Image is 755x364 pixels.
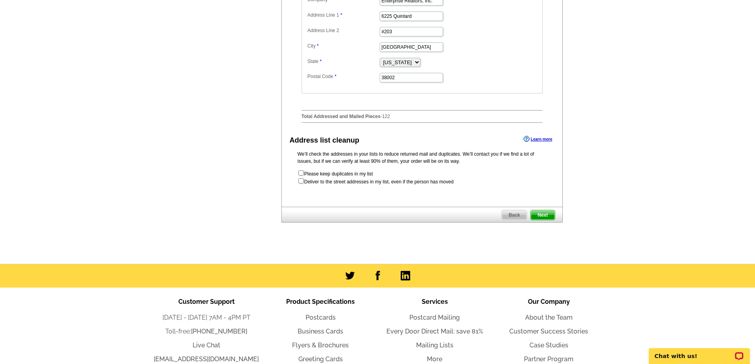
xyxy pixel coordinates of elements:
a: Learn more [524,136,552,142]
span: Services [422,298,448,305]
iframe: LiveChat chat widget [644,339,755,364]
a: Back [501,210,527,220]
a: Live Chat [193,341,220,349]
p: We’ll check the addresses in your lists to reduce returned mail and duplicates. We’ll contact you... [298,151,547,165]
label: Address Line 2 [308,27,379,34]
li: [DATE] - [DATE] 7AM - 4PM PT [149,313,264,322]
form: Please keep duplicates in my list Deliver to the street addresses in my list, even if the person ... [298,170,547,185]
a: Postcards [306,314,336,321]
a: About the Team [525,314,573,321]
a: More [427,355,442,363]
span: Product Specifications [286,298,355,305]
strong: Total Addressed and Mailed Pieces [302,114,380,119]
label: City [308,42,379,50]
span: Our Company [528,298,570,305]
span: Customer Support [178,298,235,305]
label: Postal Code [308,73,379,80]
a: Customer Success Stories [509,328,588,335]
span: 122 [382,114,390,119]
a: Case Studies [529,341,568,349]
a: Mailing Lists [416,341,453,349]
li: Toll-free: [149,327,264,336]
div: Address list cleanup [290,135,359,146]
a: [EMAIL_ADDRESS][DOMAIN_NAME] [154,355,259,363]
label: Address Line 1 [308,11,379,19]
a: Greeting Cards [298,355,343,363]
a: Every Door Direct Mail: save 81% [386,328,483,335]
a: Postcard Mailing [409,314,460,321]
label: State [308,58,379,65]
a: Flyers & Brochures [292,341,349,349]
a: [PHONE_NUMBER] [191,328,247,335]
span: Back [502,210,527,220]
span: Next [531,210,554,220]
a: Partner Program [524,355,573,363]
a: Business Cards [298,328,343,335]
